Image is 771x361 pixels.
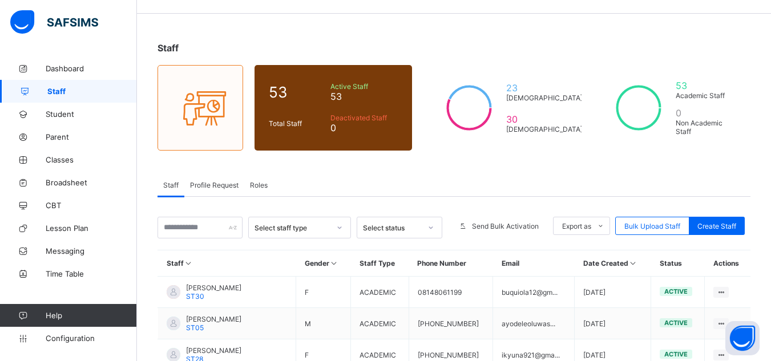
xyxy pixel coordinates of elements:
span: CBT [46,201,137,210]
td: M [296,308,351,339]
span: Student [46,109,137,119]
span: [PERSON_NAME] [186,283,241,292]
span: Staff [47,87,137,96]
span: Messaging [46,246,137,255]
span: Broadsheet [46,178,137,187]
span: 23 [506,82,583,94]
span: 53 [676,80,736,91]
th: Actions [705,250,750,277]
span: active [664,350,688,358]
td: [DATE] [575,277,651,308]
td: ACADEMIC [351,308,409,339]
td: [DATE] [575,308,651,339]
span: Profile Request [190,181,239,189]
span: Roles [250,181,268,189]
i: Sort in Ascending Order [628,259,638,267]
span: active [664,319,688,327]
td: ayodeleoluwas... [493,308,575,339]
span: Staff [158,42,179,54]
span: Send Bulk Activation [472,222,539,230]
span: Configuration [46,334,136,343]
span: active [664,287,688,295]
th: Email [493,250,575,277]
div: Total Staff [266,116,328,131]
td: buquiola12@gm... [493,277,575,308]
th: Date Created [575,250,651,277]
span: 30 [506,113,583,125]
span: Active Staff [330,82,398,91]
i: Sort in Ascending Order [184,259,193,267]
span: 53 [330,91,398,102]
span: [PERSON_NAME] [186,315,241,323]
span: 53 [269,83,325,101]
td: ACADEMIC [351,277,409,308]
td: [PHONE_NUMBER] [409,308,493,339]
img: safsims [10,10,98,34]
span: ST05 [186,323,204,332]
span: Bulk Upload Staff [624,222,680,230]
span: Dashboard [46,64,137,73]
span: [PERSON_NAME] [186,346,241,355]
span: Parent [46,132,137,141]
td: F [296,277,351,308]
th: Staff [158,250,296,277]
th: Status [651,250,705,277]
span: Lesson Plan [46,224,137,233]
button: Open asap [725,321,760,355]
span: Export as [562,222,591,230]
span: 0 [330,122,398,133]
span: Academic Staff [676,91,736,100]
span: 0 [676,107,736,119]
span: Deactivated Staff [330,113,398,122]
span: Staff [163,181,179,189]
span: Help [46,311,136,320]
th: Gender [296,250,351,277]
th: Phone Number [409,250,493,277]
span: Non Academic Staff [676,119,736,136]
span: Create Staff [697,222,736,230]
span: [DEMOGRAPHIC_DATA] [506,125,583,133]
th: Staff Type [351,250,409,277]
span: Time Table [46,269,137,278]
div: Select status [363,224,421,232]
span: Classes [46,155,137,164]
span: [DEMOGRAPHIC_DATA] [506,94,583,102]
i: Sort in Ascending Order [329,259,339,267]
span: ST30 [186,292,204,301]
div: Select staff type [255,224,330,232]
td: 08148061199 [409,277,493,308]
